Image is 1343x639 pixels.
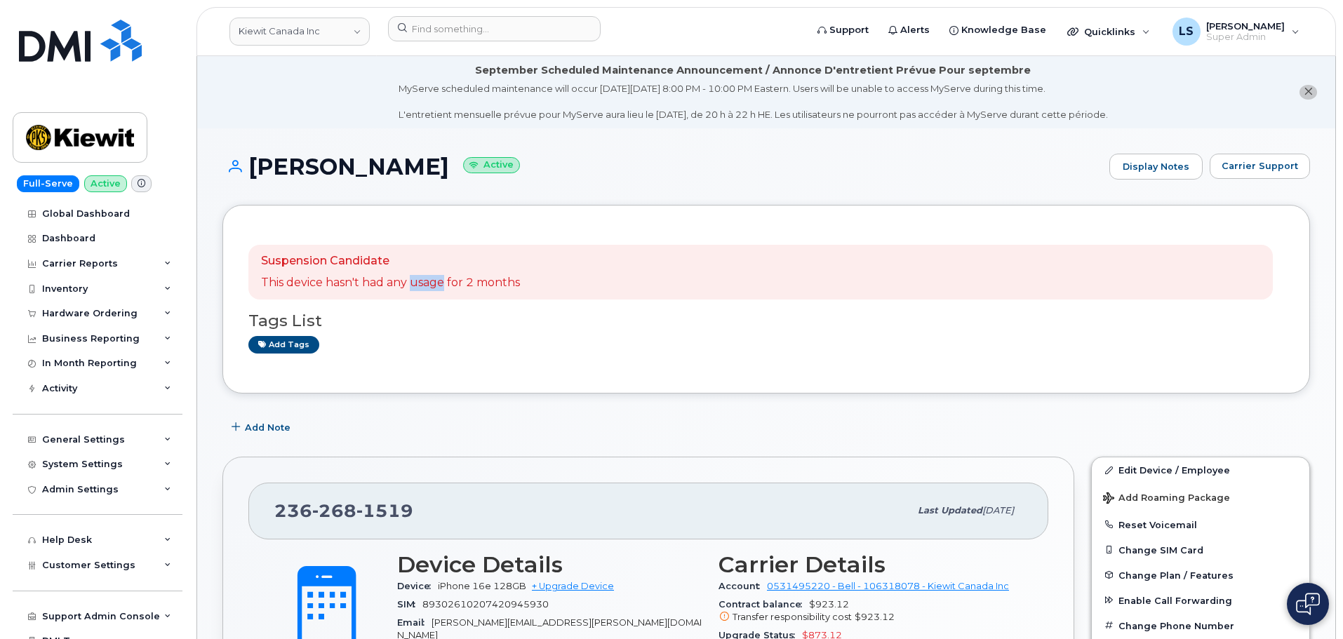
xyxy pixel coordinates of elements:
span: Account [719,581,767,591]
button: Add Roaming Package [1092,483,1309,511]
a: Edit Device / Employee [1092,457,1309,483]
h3: Carrier Details [719,552,1023,577]
small: Active [463,157,520,173]
span: Last updated [918,505,982,516]
span: Add Roaming Package [1103,492,1230,506]
button: Enable Call Forwarding [1092,588,1309,613]
span: Carrier Support [1222,159,1298,173]
div: September Scheduled Maintenance Announcement / Annonce D'entretient Prévue Pour septembre [475,63,1031,78]
span: $923.12 [855,612,895,622]
span: SIM [397,599,422,610]
img: Open chat [1296,593,1320,615]
a: Add tags [248,336,319,354]
h3: Device Details [397,552,702,577]
span: $923.12 [719,599,1023,624]
span: 268 [312,500,356,521]
button: Change Plan / Features [1092,563,1309,588]
span: Change Plan / Features [1118,570,1234,580]
span: 236 [274,500,413,521]
span: 1519 [356,500,413,521]
a: Display Notes [1109,154,1203,180]
span: [DATE] [982,505,1014,516]
a: 0531495220 - Bell - 106318078 - Kiewit Canada Inc [767,581,1009,591]
span: Enable Call Forwarding [1118,595,1232,605]
button: Carrier Support [1210,154,1310,179]
span: 89302610207420945930 [422,599,549,610]
h1: [PERSON_NAME] [222,154,1102,179]
button: close notification [1299,85,1317,100]
div: MyServe scheduled maintenance will occur [DATE][DATE] 8:00 PM - 10:00 PM Eastern. Users will be u... [399,82,1108,121]
span: Transfer responsibility cost [733,612,852,622]
a: + Upgrade Device [532,581,614,591]
button: Change Phone Number [1092,613,1309,638]
p: This device hasn't had any usage for 2 months [261,275,520,291]
span: Email [397,617,432,628]
button: Reset Voicemail [1092,512,1309,537]
span: Device [397,581,438,591]
span: iPhone 16e 128GB [438,581,526,591]
p: Suspension Candidate [261,253,520,269]
span: Add Note [245,421,290,434]
button: Change SIM Card [1092,537,1309,563]
button: Add Note [222,415,302,440]
h3: Tags List [248,312,1284,330]
span: Contract balance [719,599,809,610]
